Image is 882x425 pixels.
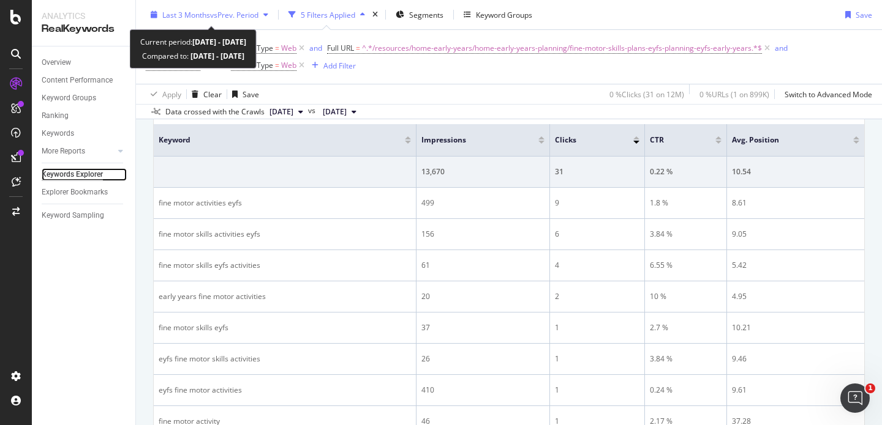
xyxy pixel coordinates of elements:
[732,291,859,302] div: 4.95
[42,22,126,36] div: RealKeywords
[281,57,296,74] span: Web
[318,105,361,119] button: [DATE]
[265,105,308,119] button: [DATE]
[159,291,411,302] div: early years fine motor activities
[146,84,181,104] button: Apply
[146,5,273,24] button: Last 3 MonthsvsPrev. Period
[609,89,684,99] div: 0 % Clicks ( 31 on 12M )
[159,260,411,271] div: fine motor skills eyfs activities
[732,322,859,333] div: 10.21
[42,127,74,140] div: Keywords
[370,9,380,21] div: times
[840,383,870,413] iframe: Intercom live chat
[159,322,411,333] div: fine motor skills eyfs
[162,9,210,20] span: Last 3 Months
[243,89,259,99] div: Save
[142,49,244,63] div: Compared to:
[459,5,537,24] button: Keyword Groups
[421,166,545,177] div: 13,670
[308,105,318,116] span: vs
[775,42,788,54] button: and
[307,58,356,73] button: Add Filter
[555,229,639,240] div: 6
[421,229,545,240] div: 156
[732,385,859,396] div: 9.61
[210,9,258,20] span: vs Prev. Period
[699,89,769,99] div: 0 % URLs ( 1 on 899K )
[421,260,545,271] div: 61
[421,198,545,209] div: 499
[391,5,448,24] button: Segments
[732,353,859,364] div: 9.46
[327,43,354,53] span: Full URL
[650,291,722,302] div: 10 %
[42,10,126,22] div: Analytics
[162,89,181,99] div: Apply
[42,168,103,181] div: Keywords Explorer
[421,291,545,302] div: 20
[42,74,127,87] a: Content Performance
[140,35,246,49] div: Current period:
[780,84,872,104] button: Switch to Advanced Mode
[159,229,411,240] div: fine motor skills activities eyfs
[189,51,244,61] b: [DATE] - [DATE]
[650,385,722,396] div: 0.24 %
[42,168,127,181] a: Keywords Explorer
[476,9,532,20] div: Keyword Groups
[650,322,722,333] div: 2.7 %
[555,322,639,333] div: 1
[785,89,872,99] div: Switch to Advanced Mode
[159,135,386,146] span: Keyword
[732,135,835,146] span: Avg. Position
[732,229,859,240] div: 9.05
[42,109,69,122] div: Ranking
[856,9,872,20] div: Save
[555,291,639,302] div: 2
[421,353,545,364] div: 26
[650,229,722,240] div: 3.84 %
[284,5,370,24] button: 5 Filters Applied
[42,109,127,122] a: Ranking
[309,42,322,54] button: and
[227,84,259,104] button: Save
[650,260,722,271] div: 6.55 %
[159,198,411,209] div: fine motor activities eyfs
[192,37,246,47] b: [DATE] - [DATE]
[650,135,697,146] span: CTR
[42,92,127,105] a: Keyword Groups
[42,186,108,199] div: Explorer Bookmarks
[159,353,411,364] div: eyfs fine motor skills activities
[362,40,762,57] span: ^.*/resources/home-early-years/home-early-years-planning/fine-motor-skills-plans-eyfs-planning-ey...
[42,145,85,158] div: More Reports
[187,84,222,104] button: Clear
[555,353,639,364] div: 1
[421,322,545,333] div: 37
[421,135,521,146] span: Impressions
[650,166,722,177] div: 0.22 %
[555,385,639,396] div: 1
[732,198,859,209] div: 8.61
[42,209,104,222] div: Keyword Sampling
[840,5,872,24] button: Save
[356,43,360,53] span: =
[555,135,615,146] span: Clicks
[650,353,722,364] div: 3.84 %
[323,106,347,117] span: 2025 Jun. 7th
[275,60,279,70] span: =
[203,89,222,99] div: Clear
[42,56,127,69] a: Overview
[42,145,115,158] a: More Reports
[421,385,545,396] div: 410
[323,60,356,70] div: Add Filter
[555,166,639,177] div: 31
[650,198,722,209] div: 1.8 %
[42,186,127,199] a: Explorer Bookmarks
[269,106,293,117] span: 2025 Oct. 11th
[281,40,296,57] span: Web
[165,106,265,117] div: Data crossed with the Crawls
[159,385,411,396] div: eyfs fine motor activities
[42,56,71,69] div: Overview
[409,9,443,20] span: Segments
[42,92,96,105] div: Keyword Groups
[865,383,875,393] span: 1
